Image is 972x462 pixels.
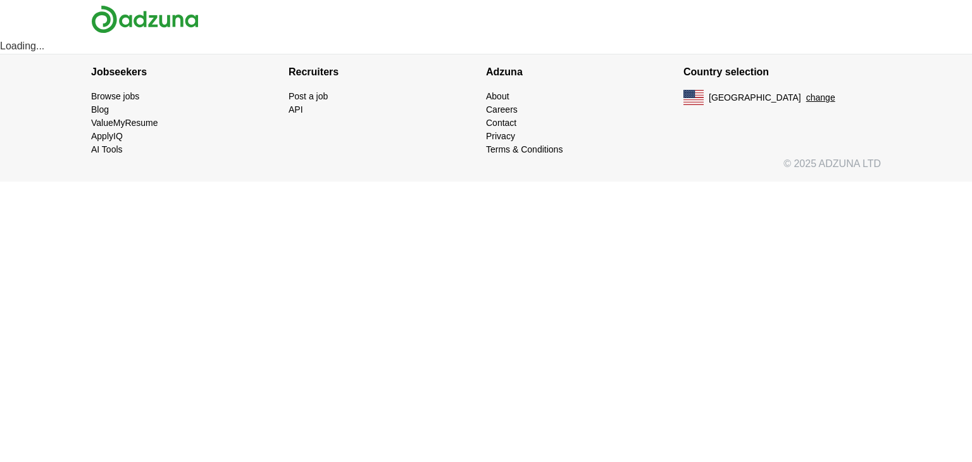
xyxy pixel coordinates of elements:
[91,144,123,154] a: AI Tools
[709,91,801,104] span: [GEOGRAPHIC_DATA]
[486,104,518,115] a: Careers
[486,118,516,128] a: Contact
[289,91,328,101] a: Post a job
[683,54,881,90] h4: Country selection
[91,91,139,101] a: Browse jobs
[806,91,835,104] button: change
[486,131,515,141] a: Privacy
[91,5,199,34] img: Adzuna logo
[683,90,704,105] img: US flag
[91,104,109,115] a: Blog
[81,156,891,182] div: © 2025 ADZUNA LTD
[91,118,158,128] a: ValueMyResume
[486,91,509,101] a: About
[289,104,303,115] a: API
[91,131,123,141] a: ApplyIQ
[486,144,563,154] a: Terms & Conditions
